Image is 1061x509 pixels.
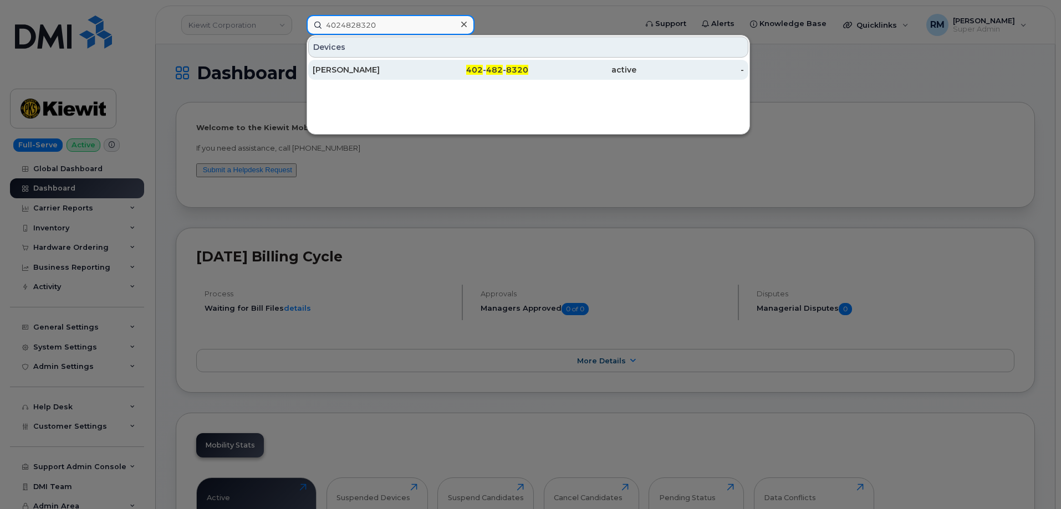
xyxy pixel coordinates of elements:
div: active [528,64,636,75]
iframe: Messenger Launcher [1013,461,1053,501]
div: Devices [308,37,748,58]
span: 402 [466,65,483,75]
div: - - [421,64,529,75]
a: [PERSON_NAME]402-482-8320active- [308,60,748,80]
div: [PERSON_NAME] [313,64,421,75]
div: - [636,64,744,75]
span: 482 [486,65,503,75]
span: 8320 [506,65,528,75]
